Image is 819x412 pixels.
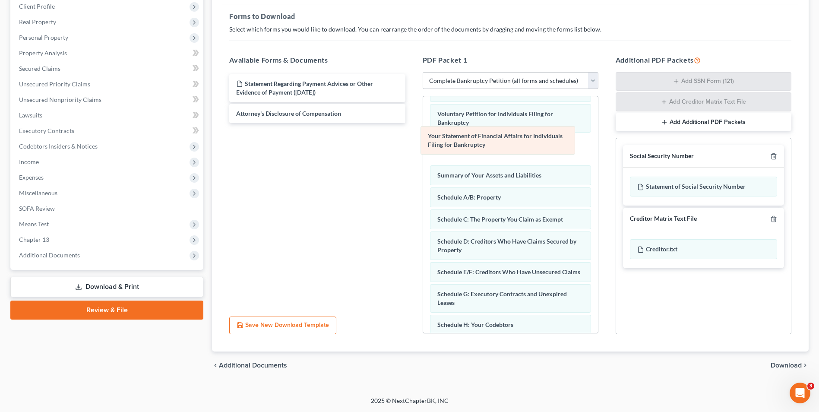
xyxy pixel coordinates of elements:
[212,362,219,369] i: chevron_left
[19,111,42,119] span: Lawsuits
[616,113,791,131] button: Add Additional PDF Packets
[19,65,60,72] span: Secured Claims
[616,55,791,65] h5: Additional PDF Packets
[19,80,90,88] span: Unsecured Priority Claims
[229,25,791,34] p: Select which forms you would like to download. You can rearrange the order of the documents by dr...
[12,45,203,61] a: Property Analysis
[423,55,598,65] h5: PDF Packet 1
[428,132,563,148] span: Your Statement of Financial Affairs for Individuals Filing for Bankruptcy
[12,92,203,108] a: Unsecured Nonpriority Claims
[10,301,203,320] a: Review & File
[229,11,791,22] h5: Forms to Download
[437,268,580,276] span: Schedule E/F: Creditors Who Have Unsecured Claims
[229,55,405,65] h5: Available Forms & Documents
[630,152,694,160] div: Social Security Number
[790,383,810,403] iframe: Intercom live chat
[19,205,55,212] span: SOFA Review
[19,34,68,41] span: Personal Property
[437,193,501,201] span: Schedule A/B: Property
[437,290,567,306] span: Schedule G: Executory Contracts and Unexpired Leases
[164,396,656,412] div: 2025 © NextChapterBK, INC
[437,216,563,223] span: Schedule C: The Property You Claim as Exempt
[771,362,802,369] span: Download
[807,383,814,390] span: 3
[437,171,541,179] span: Summary of Your Assets and Liabilities
[219,362,287,369] span: Additional Documents
[19,158,39,165] span: Income
[19,96,101,103] span: Unsecured Nonpriority Claims
[12,123,203,139] a: Executory Contracts
[630,215,697,223] div: Creditor Matrix Text File
[19,236,49,243] span: Chapter 13
[12,76,203,92] a: Unsecured Priority Claims
[19,189,57,196] span: Miscellaneous
[236,80,373,96] span: Statement Regarding Payment Advices or Other Evidence of Payment ([DATE])
[19,127,74,134] span: Executory Contracts
[616,72,791,91] button: Add SSN Form (121)
[19,143,98,150] span: Codebtors Insiders & Notices
[19,3,55,10] span: Client Profile
[19,251,80,259] span: Additional Documents
[229,317,336,335] button: Save New Download Template
[19,49,67,57] span: Property Analysis
[19,174,44,181] span: Expenses
[236,110,341,117] span: Attorney's Disclosure of Compensation
[802,362,809,369] i: chevron_right
[437,321,513,328] span: Schedule H: Your Codebtors
[19,220,49,228] span: Means Test
[12,61,203,76] a: Secured Claims
[19,18,56,25] span: Real Property
[10,277,203,297] a: Download & Print
[616,92,791,111] button: Add Creditor Matrix Text File
[12,201,203,216] a: SOFA Review
[630,239,777,259] div: Creditor.txt
[212,362,287,369] a: chevron_left Additional Documents
[437,238,576,254] span: Schedule D: Creditors Who Have Claims Secured by Property
[437,110,553,126] span: Voluntary Petition for Individuals Filing for Bankruptcy
[12,108,203,123] a: Lawsuits
[630,177,777,196] div: Statement of Social Security Number
[771,362,809,369] button: Download chevron_right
